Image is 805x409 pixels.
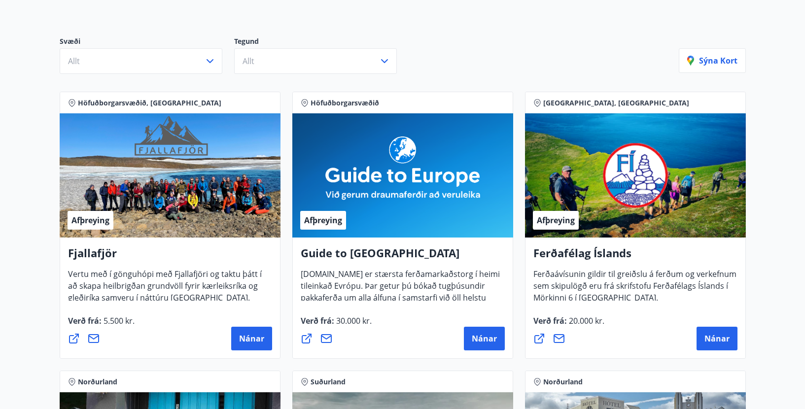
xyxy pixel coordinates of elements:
[304,215,342,226] span: Afþreying
[68,56,80,67] span: Allt
[234,36,409,48] p: Tegund
[68,315,135,334] span: Verð frá :
[533,269,736,311] span: Ferðaávísunin gildir til greiðslu á ferðum og verkefnum sem skipulögð eru frá skrifstofu Ferðafél...
[68,269,262,311] span: Vertu með í gönguhópi með Fjallafjöri og taktu þátt í að skapa heilbrigðan grundvöll fyrir kærlei...
[301,269,500,335] span: [DOMAIN_NAME] er stærsta ferðamarkaðstorg í heimi tileinkað Evrópu. Þar getur þú bókað tugþúsundi...
[231,327,272,350] button: Nánar
[301,245,505,268] h4: Guide to [GEOGRAPHIC_DATA]
[464,327,505,350] button: Nánar
[533,315,604,334] span: Verð frá :
[301,315,372,334] span: Verð frá :
[243,56,254,67] span: Allt
[311,377,346,387] span: Suðurland
[60,36,234,48] p: Svæði
[239,333,264,344] span: Nánar
[78,98,221,108] span: Höfuðborgarsvæðið, [GEOGRAPHIC_DATA]
[567,315,604,326] span: 20.000 kr.
[472,333,497,344] span: Nánar
[679,48,746,73] button: Sýna kort
[78,377,117,387] span: Norðurland
[71,215,109,226] span: Afþreying
[60,48,222,74] button: Allt
[68,245,272,268] h4: Fjallafjör
[543,377,583,387] span: Norðurland
[102,315,135,326] span: 5.500 kr.
[543,98,689,108] span: [GEOGRAPHIC_DATA], [GEOGRAPHIC_DATA]
[311,98,379,108] span: Höfuðborgarsvæðið
[537,215,575,226] span: Afþreying
[704,333,730,344] span: Nánar
[533,245,737,268] h4: Ferðafélag Íslands
[697,327,737,350] button: Nánar
[687,55,737,66] p: Sýna kort
[234,48,397,74] button: Allt
[334,315,372,326] span: 30.000 kr.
